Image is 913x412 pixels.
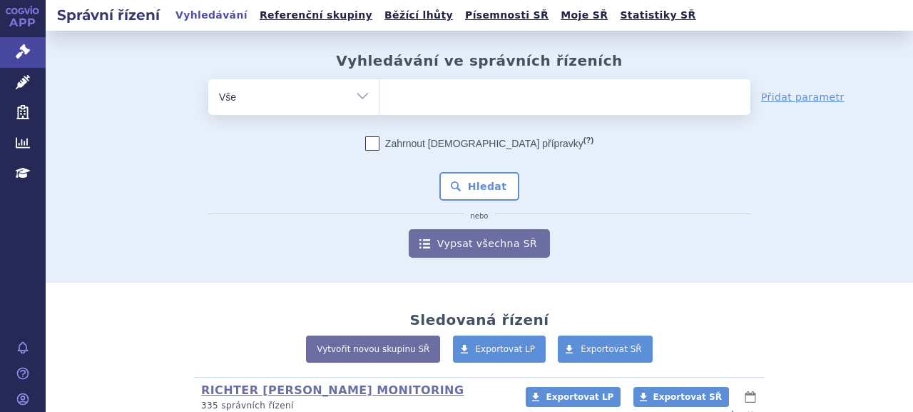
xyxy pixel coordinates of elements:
[476,344,536,354] span: Exportovat LP
[409,311,549,328] h2: Sledovaná řízení
[558,336,653,363] a: Exportovat SŘ
[365,136,593,151] label: Zahrnout [DEMOGRAPHIC_DATA] přípravky
[461,6,553,25] a: Písemnosti SŘ
[616,6,700,25] a: Statistiky SŘ
[453,336,546,363] a: Exportovat LP
[761,90,845,104] a: Přidat parametr
[581,344,642,354] span: Exportovat SŘ
[255,6,377,25] a: Referenční skupiny
[464,212,496,221] i: nebo
[380,6,457,25] a: Běžící lhůty
[201,383,464,397] a: RICHTER [PERSON_NAME] MONITORING
[546,392,613,402] span: Exportovat LP
[171,6,252,25] a: Vyhledávání
[306,336,440,363] a: Vytvořit novou skupinu SŘ
[46,5,171,25] h2: Správní řízení
[743,388,758,406] button: lhůty
[526,387,621,407] a: Exportovat LP
[653,392,722,402] span: Exportovat SŘ
[439,172,520,201] button: Hledat
[409,229,550,258] a: Vypsat všechna SŘ
[201,400,507,412] p: 335 správních řízení
[633,387,729,407] a: Exportovat SŘ
[583,136,593,145] abbr: (?)
[336,52,623,69] h2: Vyhledávání ve správních řízeních
[556,6,612,25] a: Moje SŘ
